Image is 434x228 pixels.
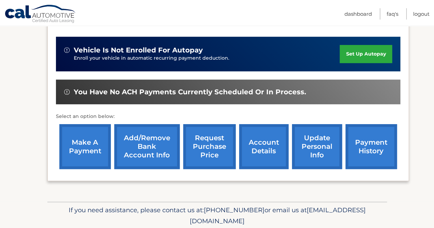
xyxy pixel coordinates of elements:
a: Logout [413,8,430,20]
a: set up autopay [340,45,392,63]
span: vehicle is not enrolled for autopay [74,46,203,55]
p: If you need assistance, please contact us at: or email us at [52,205,383,227]
a: payment history [345,124,397,169]
a: Cal Automotive [4,4,77,24]
p: Select an option below: [56,112,400,121]
span: [PHONE_NUMBER] [204,206,265,214]
img: alert-white.svg [64,89,70,95]
a: FAQ's [387,8,398,20]
a: make a payment [59,124,111,169]
span: You have no ACH payments currently scheduled or in process. [74,88,306,96]
img: alert-white.svg [64,47,70,53]
p: Enroll your vehicle in automatic recurring payment deduction. [74,55,340,62]
span: [EMAIL_ADDRESS][DOMAIN_NAME] [190,206,366,225]
a: update personal info [292,124,342,169]
a: account details [239,124,289,169]
a: request purchase price [183,124,236,169]
a: Add/Remove bank account info [114,124,180,169]
a: Dashboard [344,8,372,20]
